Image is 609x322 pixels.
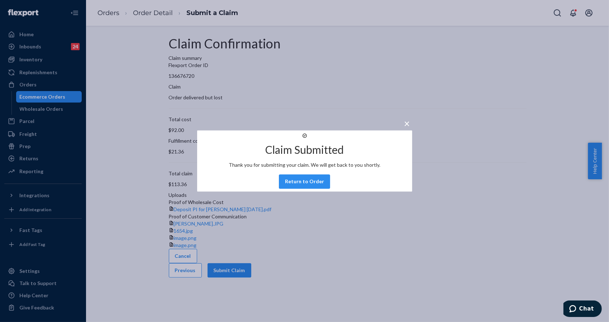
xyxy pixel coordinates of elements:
[404,118,410,130] span: ×
[563,300,602,318] iframe: Opens a widget where you can chat to one of our agents
[265,144,344,156] h2: Claim Submitted
[279,175,330,189] button: Return to Order
[229,162,380,169] p: Thank you for submitting your claim. We will get back to you shortly.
